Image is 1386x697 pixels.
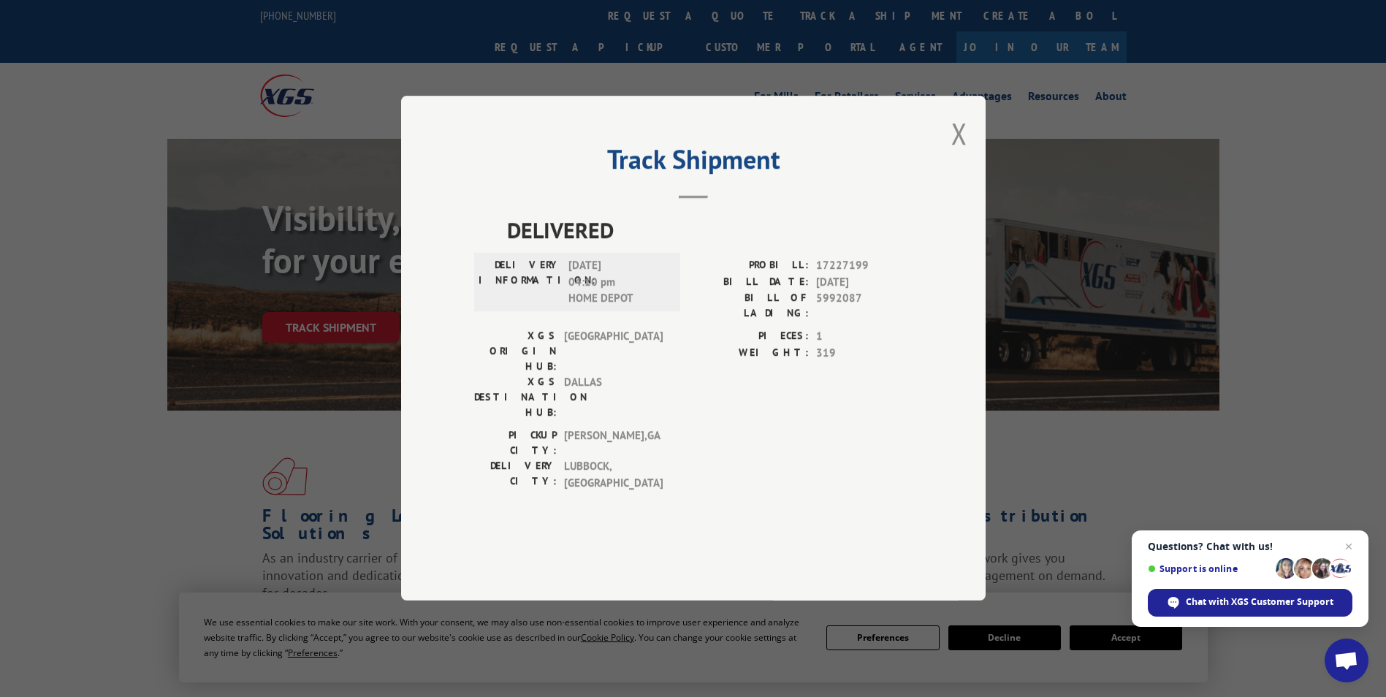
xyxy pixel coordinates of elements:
span: Questions? Chat with us! [1148,541,1352,552]
label: XGS ORIGIN HUB: [474,329,557,375]
span: [PERSON_NAME] , GA [564,428,663,459]
span: 319 [816,345,913,362]
span: 1 [816,329,913,346]
label: WEIGHT: [693,345,809,362]
label: DELIVERY CITY: [474,459,557,492]
h2: Track Shipment [474,149,913,177]
span: [DATE] 04:10 pm HOME DEPOT [568,258,667,308]
span: Close chat [1340,538,1358,555]
span: [DATE] [816,274,913,291]
span: [GEOGRAPHIC_DATA] [564,329,663,375]
div: Chat with XGS Customer Support [1148,589,1352,617]
span: Support is online [1148,563,1271,574]
label: BILL DATE: [693,274,809,291]
span: DALLAS [564,375,663,421]
label: PICKUP CITY: [474,428,557,459]
button: Close modal [951,114,967,153]
label: BILL OF LADING: [693,291,809,321]
div: Open chat [1325,639,1368,682]
label: PROBILL: [693,258,809,275]
span: DELIVERED [507,214,913,247]
span: 5992087 [816,291,913,321]
label: XGS DESTINATION HUB: [474,375,557,421]
span: 17227199 [816,258,913,275]
span: Chat with XGS Customer Support [1186,595,1333,609]
label: PIECES: [693,329,809,346]
label: DELIVERY INFORMATION: [479,258,561,308]
span: LUBBOCK , [GEOGRAPHIC_DATA] [564,459,663,492]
